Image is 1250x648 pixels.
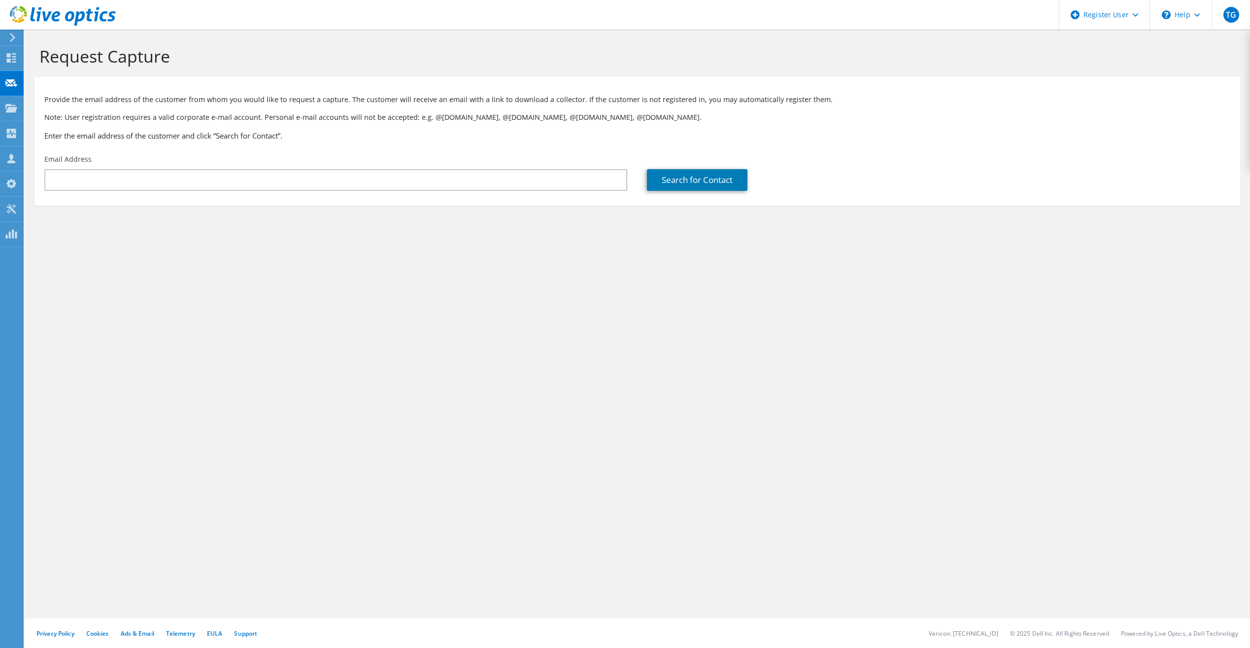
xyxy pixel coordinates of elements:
[166,629,195,638] a: Telemetry
[1010,629,1109,638] li: © 2025 Dell Inc. All Rights Reserved
[44,154,92,164] label: Email Address
[1223,7,1239,23] span: TG
[234,629,257,638] a: Support
[207,629,222,638] a: EULA
[36,629,74,638] a: Privacy Policy
[44,112,1230,123] p: Note: User registration requires a valid corporate e-mail account. Personal e-mail accounts will ...
[44,94,1230,105] p: Provide the email address of the customer from whom you would like to request a capture. The cust...
[44,130,1230,141] h3: Enter the email address of the customer and click “Search for Contact”.
[1162,10,1171,19] svg: \n
[121,629,154,638] a: Ads & Email
[929,629,998,638] li: Version: [TECHNICAL_ID]
[647,169,747,191] a: Search for Contact
[39,46,1230,67] h1: Request Capture
[86,629,109,638] a: Cookies
[1121,629,1238,638] li: Powered by Live Optics, a Dell Technology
